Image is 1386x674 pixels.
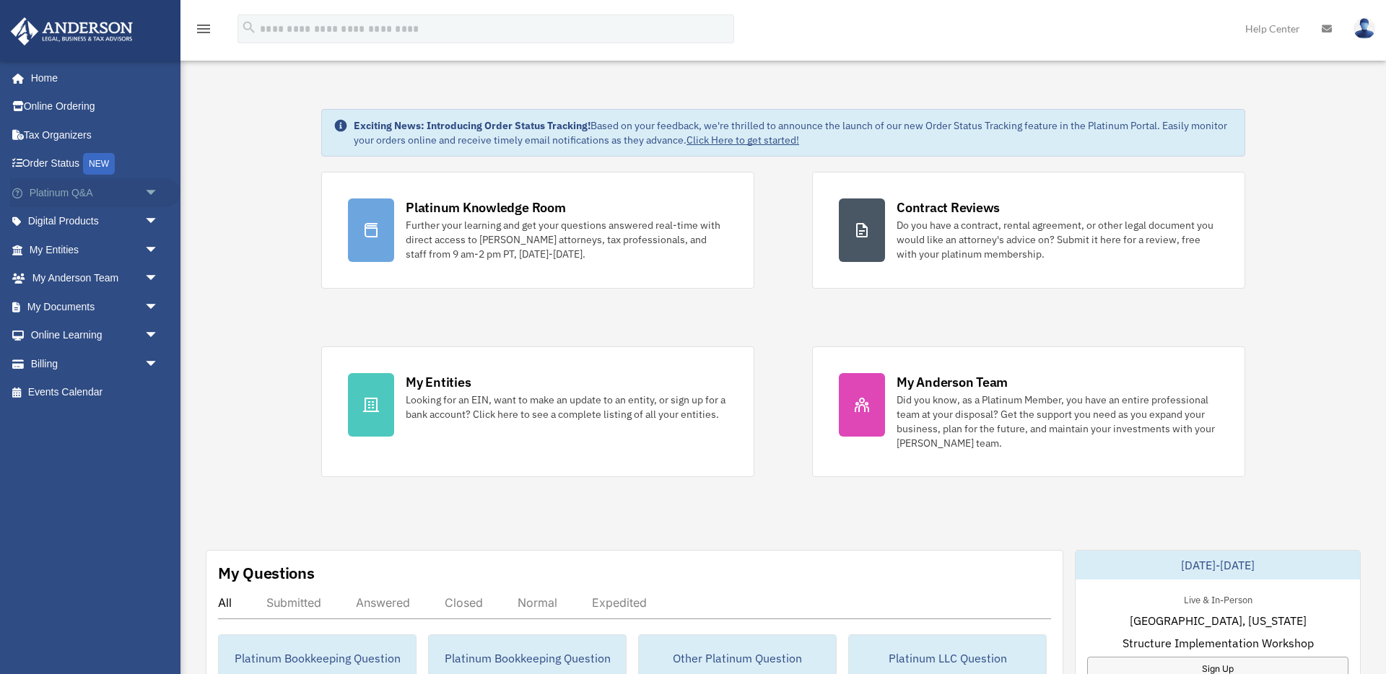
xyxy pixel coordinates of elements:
[518,595,557,610] div: Normal
[812,172,1245,289] a: Contract Reviews Do you have a contract, rental agreement, or other legal document you would like...
[321,172,754,289] a: Platinum Knowledge Room Further your learning and get your questions answered real-time with dire...
[10,292,180,321] a: My Documentsarrow_drop_down
[195,25,212,38] a: menu
[10,121,180,149] a: Tax Organizers
[241,19,257,35] i: search
[592,595,647,610] div: Expedited
[144,207,173,237] span: arrow_drop_down
[10,235,180,264] a: My Entitiesarrow_drop_down
[321,346,754,477] a: My Entities Looking for an EIN, want to make an update to an entity, or sign up for a bank accoun...
[10,321,180,350] a: Online Learningarrow_drop_down
[10,178,180,207] a: Platinum Q&Aarrow_drop_down
[144,264,173,294] span: arrow_drop_down
[406,373,471,391] div: My Entities
[144,321,173,351] span: arrow_drop_down
[10,149,180,179] a: Order StatusNEW
[1354,18,1375,39] img: User Pic
[1130,612,1307,629] span: [GEOGRAPHIC_DATA], [US_STATE]
[897,393,1219,450] div: Did you know, as a Platinum Member, you have an entire professional team at your disposal? Get th...
[144,235,173,265] span: arrow_drop_down
[144,349,173,379] span: arrow_drop_down
[354,118,1233,147] div: Based on your feedback, we're thrilled to announce the launch of our new Order Status Tracking fe...
[266,595,321,610] div: Submitted
[354,119,590,132] strong: Exciting News: Introducing Order Status Tracking!
[10,349,180,378] a: Billingarrow_drop_down
[10,207,180,236] a: Digital Productsarrow_drop_down
[356,595,410,610] div: Answered
[897,198,1000,216] div: Contract Reviews
[445,595,483,610] div: Closed
[687,134,799,146] a: Click Here to get started!
[218,595,232,610] div: All
[10,264,180,293] a: My Anderson Teamarrow_drop_down
[10,92,180,121] a: Online Ordering
[6,17,137,45] img: Anderson Advisors Platinum Portal
[10,64,173,92] a: Home
[406,198,566,216] div: Platinum Knowledge Room
[144,178,173,208] span: arrow_drop_down
[1172,591,1264,606] div: Live & In-Person
[218,562,315,584] div: My Questions
[406,218,728,261] div: Further your learning and get your questions answered real-time with direct access to [PERSON_NAM...
[897,218,1219,261] div: Do you have a contract, rental agreement, or other legal document you would like an attorney's ad...
[406,393,728,421] div: Looking for an EIN, want to make an update to an entity, or sign up for a bank account? Click her...
[1123,634,1314,652] span: Structure Implementation Workshop
[897,373,1008,391] div: My Anderson Team
[10,378,180,407] a: Events Calendar
[83,153,115,175] div: NEW
[195,20,212,38] i: menu
[1076,551,1360,579] div: [DATE]-[DATE]
[144,292,173,322] span: arrow_drop_down
[812,346,1245,477] a: My Anderson Team Did you know, as a Platinum Member, you have an entire professional team at your...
